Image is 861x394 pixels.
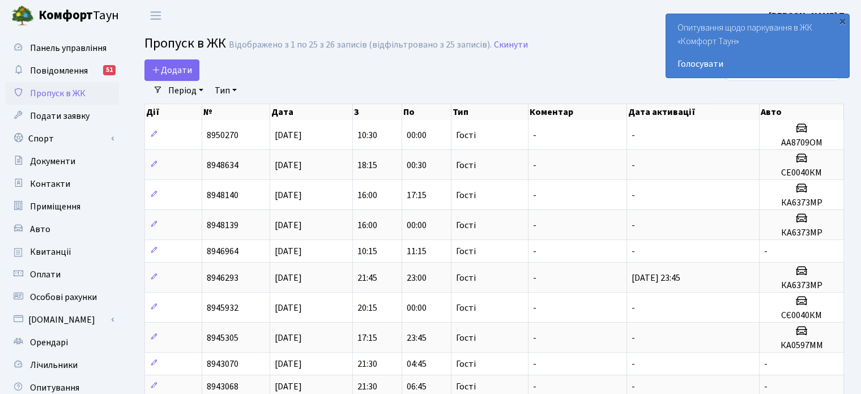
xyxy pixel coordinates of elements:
span: 17:15 [407,189,427,202]
span: 23:00 [407,272,427,284]
a: Додати [144,59,199,81]
th: Дата [270,104,353,120]
span: 21:30 [357,380,377,393]
h5: КА0597ММ [764,340,839,351]
h5: СЕ0040КМ [764,168,839,178]
span: Особові рахунки [30,291,97,303]
span: Подати заявку [30,110,89,122]
a: [DOMAIN_NAME] [6,309,119,331]
span: Оплати [30,268,61,281]
a: Орендарі [6,331,119,354]
span: - [632,129,635,142]
span: - [533,159,536,172]
span: - [533,129,536,142]
span: 00:00 [407,302,427,314]
span: - [533,302,536,314]
span: 8950270 [207,129,238,142]
span: 17:15 [357,332,377,344]
th: Дії [145,104,202,120]
span: Пропуск в ЖК [30,87,86,100]
span: 18:15 [357,159,377,172]
span: Додати [152,64,192,76]
span: 21:30 [357,358,377,370]
h5: КА6373МР [764,228,839,238]
span: - [632,219,635,232]
span: Гості [456,247,476,256]
span: - [533,189,536,202]
span: Пропуск в ЖК [144,33,226,53]
span: Гості [456,161,476,170]
a: Квитанції [6,241,119,263]
span: [DATE] [275,358,302,370]
span: Приміщення [30,200,80,213]
span: - [632,245,635,258]
span: [DATE] [275,332,302,344]
a: Скинути [494,40,528,50]
span: Авто [30,223,50,235]
span: Гості [456,359,476,369]
span: 8945305 [207,332,238,344]
span: 20:15 [357,302,377,314]
span: - [764,358,768,370]
span: 04:45 [407,358,427,370]
button: Переключити навігацію [142,6,170,25]
span: Опитування [30,382,79,394]
span: Гості [456,303,476,312]
span: [DATE] [275,189,302,202]
span: Контакти [30,178,70,190]
span: - [632,302,635,314]
span: - [632,358,635,370]
th: По [402,104,451,120]
span: - [533,332,536,344]
th: З [353,104,402,120]
span: - [533,272,536,284]
a: Лічильники [6,354,119,376]
span: 8948140 [207,189,238,202]
span: 11:15 [407,245,427,258]
span: 8946964 [207,245,238,258]
b: Комфорт [39,6,93,24]
a: Приміщення [6,195,119,218]
span: 06:45 [407,380,427,393]
span: - [533,358,536,370]
h5: АА8709ОМ [764,138,839,148]
span: Гості [456,191,476,200]
th: Тип [451,104,528,120]
span: [DATE] [275,245,302,258]
span: - [632,159,635,172]
span: [DATE] [275,159,302,172]
span: 16:00 [357,189,377,202]
div: × [837,15,848,27]
span: Таун [39,6,119,25]
h5: КА6373МР [764,198,839,208]
div: 51 [103,65,116,75]
span: [DATE] [275,380,302,393]
span: Гості [456,131,476,140]
span: 8948139 [207,219,238,232]
span: 21:45 [357,272,377,284]
span: - [533,219,536,232]
span: 00:00 [407,129,427,142]
span: [DATE] [275,219,302,232]
span: [DATE] [275,272,302,284]
span: Лічильники [30,359,78,371]
a: Документи [6,150,119,173]
div: Відображено з 1 по 25 з 26 записів (відфільтровано з 25 записів). [229,40,492,50]
span: Гості [456,273,476,282]
span: - [632,332,635,344]
h5: СЄ0040КМ [764,310,839,321]
span: - [632,189,635,202]
span: [DATE] [275,129,302,142]
a: [PERSON_NAME] П. [769,9,847,23]
span: 00:30 [407,159,427,172]
a: Подати заявку [6,105,119,127]
a: Повідомлення51 [6,59,119,82]
span: 10:15 [357,245,377,258]
span: 23:45 [407,332,427,344]
span: Квитанції [30,246,71,258]
span: 8945932 [207,302,238,314]
span: 8948634 [207,159,238,172]
span: Документи [30,155,75,168]
a: Панель управління [6,37,119,59]
span: 8943070 [207,358,238,370]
